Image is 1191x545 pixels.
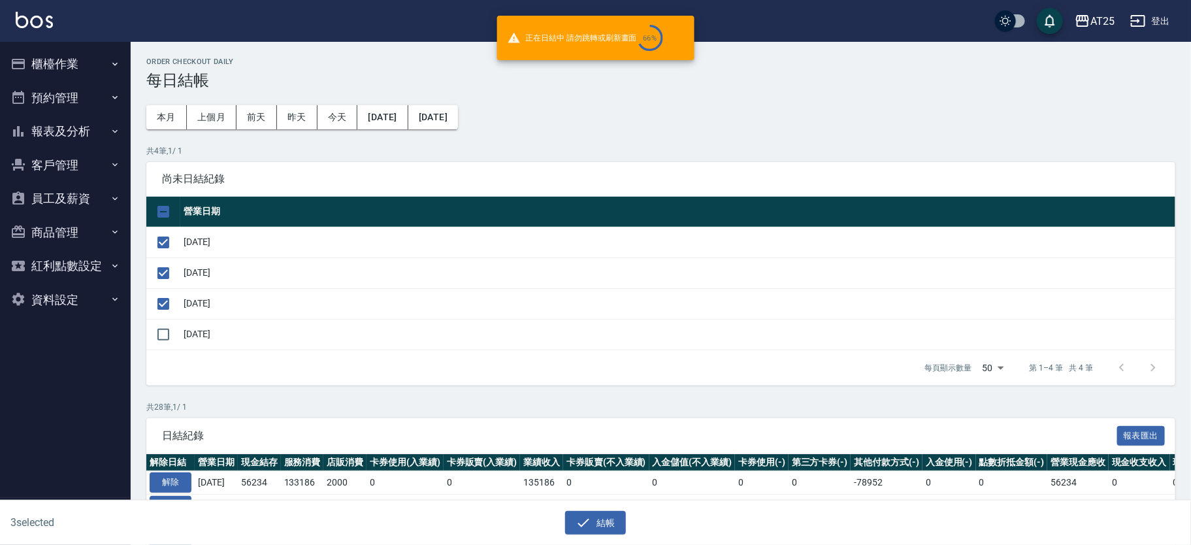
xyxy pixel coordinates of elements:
span: 日結紀錄 [162,429,1117,442]
button: 解除 [150,496,191,516]
td: 56515 [238,495,281,518]
button: [DATE] [357,105,408,129]
td: 0 [922,495,976,518]
td: [DATE] [180,257,1175,288]
button: 結帳 [565,511,626,535]
td: 0 [367,471,444,495]
button: 預約管理 [5,81,125,115]
td: 0 [1109,495,1170,518]
td: 56234 [1047,471,1109,495]
button: 客戶管理 [5,148,125,182]
td: 90767 [520,495,563,518]
button: 資料設定 [5,283,125,317]
td: [DATE] [180,227,1175,257]
button: 櫃檯作業 [5,47,125,81]
th: 卡券販賣(不入業績) [563,454,649,471]
th: 服務消費 [281,454,324,471]
th: 解除日結 [146,454,195,471]
th: 業績收入 [520,454,563,471]
h3: 每日結帳 [146,71,1175,90]
th: 點數折抵金額(-) [976,454,1048,471]
p: 每頁顯示數量 [925,362,972,374]
td: 0 [563,471,649,495]
button: 報表匯出 [1117,426,1166,446]
a: 報表匯出 [1117,429,1166,441]
span: 尚未日結紀錄 [162,173,1160,186]
th: 營業日期 [195,454,238,471]
td: 0 [444,495,521,518]
td: 135186 [520,471,563,495]
button: 前天 [237,105,277,129]
td: [DATE] [195,471,238,495]
button: save [1037,8,1063,34]
th: 第三方卡券(-) [789,454,851,471]
td: [DATE] [195,495,238,518]
td: 0 [735,495,789,518]
img: Logo [16,12,53,28]
td: [DATE] [180,319,1175,350]
button: AT25 [1069,8,1120,35]
td: 87011 [281,495,324,518]
th: 入金使用(-) [922,454,976,471]
button: 昨天 [277,105,318,129]
td: 55585 [1047,495,1109,518]
span: 正在日結中 請勿跳轉或刷新畫面 [507,25,662,51]
th: 現金收支收入 [1109,454,1170,471]
td: -35182 [851,495,922,518]
th: 卡券使用(入業績) [367,454,444,471]
p: 共 28 筆, 1 / 1 [146,401,1175,413]
td: 133186 [281,471,324,495]
td: [DATE] [180,288,1175,319]
div: 66 % [643,34,657,42]
th: 卡券販賣(入業績) [444,454,521,471]
button: 本月 [146,105,187,129]
button: 紅利點數設定 [5,249,125,283]
button: close [674,30,689,46]
button: 上個月 [187,105,237,129]
td: 0 [735,471,789,495]
td: 0 [922,471,976,495]
td: 0 [789,495,851,518]
button: 商品管理 [5,216,125,250]
h2: Order checkout daily [146,58,1175,66]
h6: 3 selected [10,514,295,531]
td: 2000 [323,471,367,495]
th: 卡券使用(-) [735,454,789,471]
p: 第 1–4 筆 共 4 筆 [1030,362,1093,374]
td: 0 [444,471,521,495]
th: 營業現金應收 [1047,454,1109,471]
td: 56234 [238,471,281,495]
td: 0 [367,495,444,518]
td: 0 [976,471,1048,495]
button: 員工及薪資 [5,182,125,216]
div: 50 [977,350,1009,386]
button: 解除 [150,472,191,493]
button: 今天 [318,105,358,129]
th: 其他付款方式(-) [851,454,922,471]
button: 登出 [1125,9,1175,33]
td: 0 [563,495,649,518]
button: 報表及分析 [5,114,125,148]
td: 0 [789,471,851,495]
button: [DATE] [408,105,458,129]
th: 營業日期 [180,197,1175,227]
td: 0 [976,495,1048,518]
td: 0 [649,471,736,495]
td: -78952 [851,471,922,495]
div: AT25 [1090,13,1115,29]
td: 0 [1109,471,1170,495]
th: 現金結存 [238,454,281,471]
p: 共 4 筆, 1 / 1 [146,145,1175,157]
th: 店販消費 [323,454,367,471]
th: 入金儲值(不入業績) [649,454,736,471]
td: 3756 [323,495,367,518]
td: 0 [649,495,736,518]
